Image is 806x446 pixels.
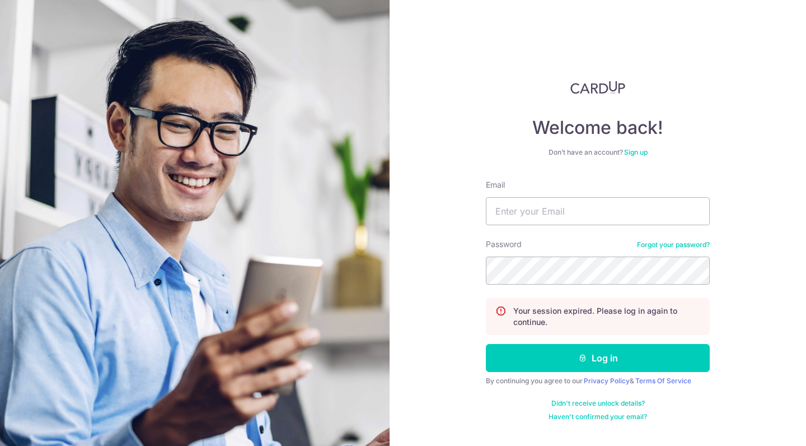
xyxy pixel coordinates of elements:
[624,148,648,156] a: Sign up
[549,412,647,421] a: Haven't confirmed your email?
[570,81,625,94] img: CardUp Logo
[584,377,630,385] a: Privacy Policy
[486,179,505,191] label: Email
[635,377,691,385] a: Terms Of Service
[486,117,710,139] h4: Welcome back!
[486,197,710,225] input: Enter your Email
[637,240,710,249] a: Forgot your password?
[513,305,700,328] p: Your session expired. Please log in again to continue.
[486,239,522,250] label: Password
[486,377,710,385] div: By continuing you agree to our &
[551,399,645,408] a: Didn't receive unlock details?
[486,148,710,157] div: Don’t have an account?
[486,344,710,372] button: Log in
